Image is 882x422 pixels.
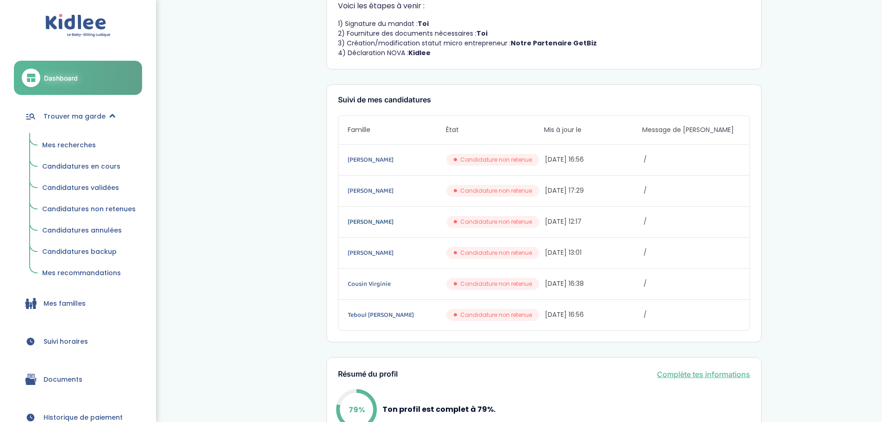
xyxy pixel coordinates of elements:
[14,325,142,358] a: Suivi horaires
[644,217,740,227] span: /
[44,375,82,384] span: Documents
[348,155,444,165] a: [PERSON_NAME]
[36,158,142,176] a: Candidatures en cours
[460,311,532,319] span: Candidature non retenue
[460,249,532,257] span: Candidature non retenue
[545,248,642,258] span: [DATE] 13:01
[446,125,544,135] span: État
[338,0,750,12] p: Voici les étapes à venir :
[408,48,431,57] strong: Kidlee
[44,299,86,309] span: Mes familles
[338,96,750,104] h3: Suivi de mes candidatures
[460,218,532,226] span: Candidature non retenue
[338,38,750,48] li: 3) Création/modification statut micro entrepreneur :
[511,38,597,48] strong: Notre Partenaire GetBiz
[476,29,488,38] strong: Toi
[36,179,142,197] a: Candidatures validées
[338,19,750,29] li: 1) Signature du mandat :
[14,287,142,320] a: Mes familles
[657,369,750,380] a: Complète tes informations
[644,186,740,195] span: /
[36,201,142,218] a: Candidatures non retenues
[644,155,740,164] span: /
[36,222,142,239] a: Candidatures annulées
[545,217,642,227] span: [DATE] 12:17
[14,61,142,95] a: Dashboard
[44,337,88,346] span: Suivi horaires
[545,279,642,289] span: [DATE] 16:38
[36,265,142,282] a: Mes recommandations
[460,156,532,164] span: Candidature non retenue
[348,248,444,258] a: [PERSON_NAME]
[338,29,750,38] li: 2) Fourniture des documents nécessaires :
[44,73,78,83] span: Dashboard
[348,125,446,135] span: Famille
[418,19,429,28] strong: Toi
[644,310,740,320] span: /
[338,48,750,58] li: 4) Déclaration NOVA :
[36,137,142,154] a: Mes recherches
[460,187,532,195] span: Candidature non retenue
[14,100,142,133] a: Trouver ma garde
[348,279,444,289] a: Cousin Virginie
[42,183,119,192] span: Candidatures validées
[545,310,642,320] span: [DATE] 16:56
[42,247,117,256] span: Candidatures backup
[460,280,532,288] span: Candidature non retenue
[642,125,740,135] span: Message de [PERSON_NAME]
[382,403,495,415] p: Ton profil est complet à 79%.
[545,155,642,164] span: [DATE] 16:56
[45,14,111,38] img: logo.svg
[349,403,365,415] p: 79%
[36,243,142,261] a: Candidatures backup
[14,363,142,396] a: Documents
[348,217,444,227] a: [PERSON_NAME]
[42,162,120,171] span: Candidatures en cours
[42,268,121,277] span: Mes recommandations
[42,204,136,214] span: Candidatures non retenues
[338,370,398,378] h3: Résumé du profil
[348,186,444,196] a: [PERSON_NAME]
[545,186,642,195] span: [DATE] 17:29
[644,248,740,258] span: /
[348,310,444,320] a: Teboul [PERSON_NAME]
[644,279,740,289] span: /
[544,125,642,135] span: Mis à jour le
[42,226,122,235] span: Candidatures annulées
[44,112,106,121] span: Trouver ma garde
[42,140,96,150] span: Mes recherches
